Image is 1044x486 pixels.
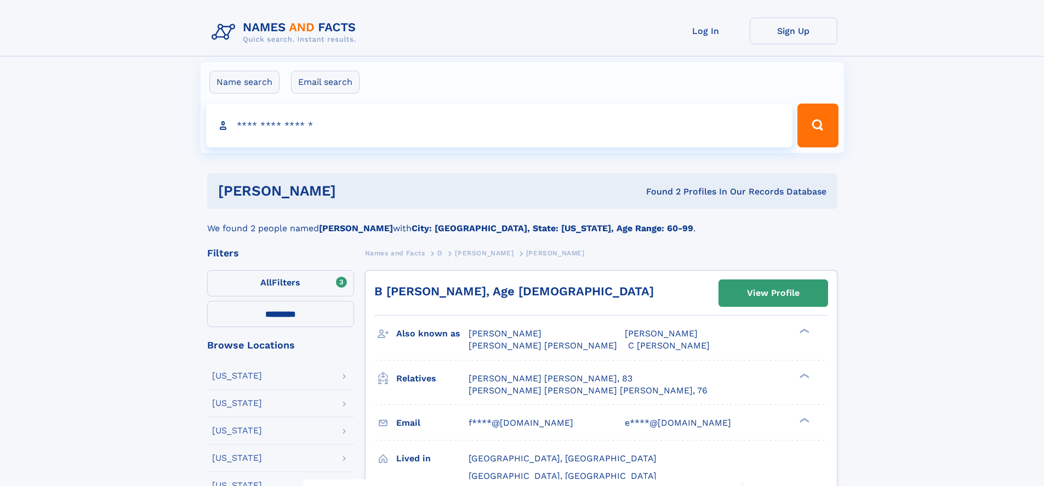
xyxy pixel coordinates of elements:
[207,248,354,258] div: Filters
[412,223,693,233] b: City: [GEOGRAPHIC_DATA], State: [US_STATE], Age Range: 60-99
[291,71,360,94] label: Email search
[469,471,657,481] span: [GEOGRAPHIC_DATA], [GEOGRAPHIC_DATA]
[526,249,585,257] span: [PERSON_NAME]
[455,246,514,260] a: [PERSON_NAME]
[750,18,837,44] a: Sign Up
[260,277,272,288] span: All
[207,270,354,296] label: Filters
[628,340,710,351] span: C [PERSON_NAME]
[455,249,514,257] span: [PERSON_NAME]
[469,373,632,385] a: [PERSON_NAME] [PERSON_NAME], 83
[319,223,393,233] b: [PERSON_NAME]
[212,426,262,435] div: [US_STATE]
[212,399,262,408] div: [US_STATE]
[212,454,262,462] div: [US_STATE]
[437,246,443,260] a: D
[212,371,262,380] div: [US_STATE]
[209,71,279,94] label: Name search
[469,385,708,397] a: [PERSON_NAME] [PERSON_NAME] [PERSON_NAME], 76
[396,369,469,388] h3: Relatives
[797,372,810,379] div: ❯
[469,328,541,339] span: [PERSON_NAME]
[662,18,750,44] a: Log In
[747,281,800,306] div: View Profile
[797,328,810,335] div: ❯
[437,249,443,257] span: D
[797,416,810,424] div: ❯
[206,104,793,147] input: search input
[396,324,469,343] h3: Also known as
[396,449,469,468] h3: Lived in
[625,328,698,339] span: [PERSON_NAME]
[218,184,491,198] h1: [PERSON_NAME]
[207,18,365,47] img: Logo Names and Facts
[469,453,657,464] span: [GEOGRAPHIC_DATA], [GEOGRAPHIC_DATA]
[491,186,826,198] div: Found 2 Profiles In Our Records Database
[719,280,828,306] a: View Profile
[365,246,425,260] a: Names and Facts
[207,209,837,235] div: We found 2 people named with .
[469,340,617,351] span: [PERSON_NAME] [PERSON_NAME]
[207,340,354,350] div: Browse Locations
[374,284,654,298] a: B [PERSON_NAME], Age [DEMOGRAPHIC_DATA]
[396,414,469,432] h3: Email
[797,104,838,147] button: Search Button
